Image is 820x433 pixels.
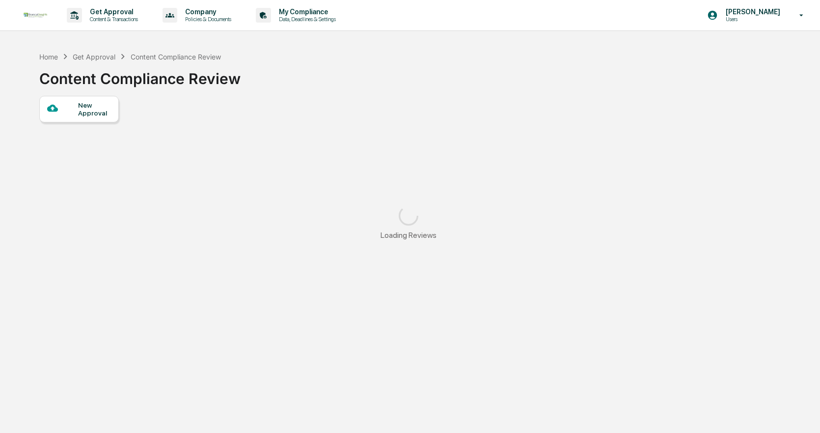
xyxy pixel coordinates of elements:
p: Policies & Documents [177,16,236,23]
div: Home [39,53,58,61]
p: [PERSON_NAME] [718,8,785,16]
p: Content & Transactions [82,16,143,23]
p: My Compliance [271,8,341,16]
div: New Approval [78,101,111,117]
p: Data, Deadlines & Settings [271,16,341,23]
p: Company [177,8,236,16]
div: Content Compliance Review [39,62,241,87]
div: Loading Reviews [381,231,437,240]
div: Content Compliance Review [131,53,221,61]
div: Get Approval [73,53,115,61]
img: logo [24,13,47,18]
p: Users [718,16,785,23]
p: Get Approval [82,8,143,16]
